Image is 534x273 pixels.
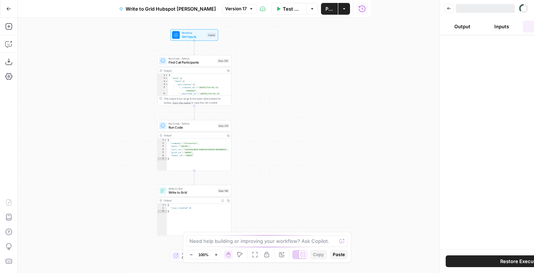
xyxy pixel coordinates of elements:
span: Set Inputs [182,34,205,39]
span: Workflow [182,31,205,35]
div: WorkflowSet InputsInputs [157,29,231,41]
button: Test Workflow [271,3,307,15]
span: Version 17 [225,6,247,12]
span: Toggle code folding, rows 1 through 28 [165,73,168,76]
div: 4 [158,148,167,151]
div: 5 [158,86,168,92]
div: Output [164,69,224,72]
div: 3 [158,80,168,83]
span: Publish [325,5,333,12]
span: Toggle code folding, rows 4 through 25 [165,83,168,86]
span: Run Code [169,125,216,130]
span: Test Workflow [283,5,302,12]
div: 6 [158,154,167,157]
div: Step 186 [218,188,229,193]
div: 2 [158,77,168,80]
g: Edge from start to step_202 [194,41,195,55]
div: 6 [158,92,168,98]
button: Write to Grid Hubspot [PERSON_NAME] [115,3,220,15]
button: Paste [330,250,348,259]
div: 5 [158,151,167,154]
div: Step 202 [217,59,229,63]
span: Run Code · Python [169,122,216,125]
span: Write to Grid [169,187,216,190]
div: 1 [158,73,168,76]
span: Find Call Participants [169,60,215,65]
span: End [182,252,214,255]
span: Toggle code folding, rows 1 through 7 [164,139,166,141]
div: Output [164,198,218,202]
button: Publish [321,3,338,15]
div: Output [164,134,224,137]
span: Write to Grid [169,190,216,195]
span: Copy the output [173,101,191,104]
span: Run Code · Python [169,57,215,60]
div: Inputs [207,33,216,37]
span: 100% [198,252,209,258]
button: Output [444,21,481,32]
span: Output [182,255,214,260]
div: EndOutput [157,250,231,261]
span: Copy [313,251,324,258]
div: Write to GridWrite to GridStep 186Output{ "rows_created":1} [157,185,231,236]
div: 3 [158,145,167,148]
span: Write to Grid Hubspot [PERSON_NAME] [126,5,216,12]
div: 1 [158,139,167,141]
div: 2 [158,142,167,145]
button: Version 17 [222,4,257,14]
g: Edge from step_201 to step_186 [194,170,195,184]
button: Copy [310,250,327,259]
span: Toggle code folding, rows 1 through 3 [164,204,166,206]
span: Toggle code folding, rows 3 through 26 [165,80,168,83]
div: This output is too large & has been abbreviated for review. to view the full content. [164,97,229,105]
div: Run Code · PythonFind Call ParticipantsStep 202Output{ "data":{ "data":{ "attributes":{ "_created... [157,55,231,106]
div: 7 [158,157,167,160]
button: Inputs [483,21,520,32]
div: 4 [158,83,168,86]
div: Run Code · PythonRun CodeStep 201Output{ "company":"Collectiv", "date":"[DATE]", "call_id":"1ACD4... [157,120,231,171]
span: Paste [333,251,345,258]
div: 1 [158,204,167,206]
g: Edge from step_202 to step_201 [194,106,195,120]
div: 2 [158,207,167,210]
div: 3 [158,210,167,213]
div: Step 201 [218,123,229,128]
span: Toggle code folding, rows 2 through 27 [165,77,168,80]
